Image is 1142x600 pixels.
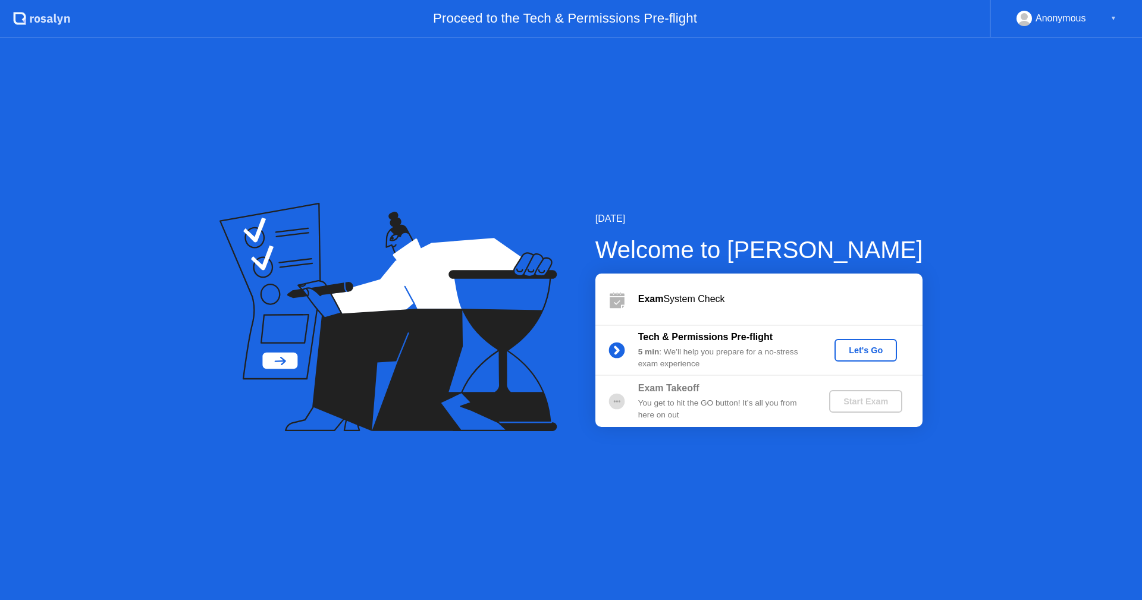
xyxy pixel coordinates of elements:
div: : We’ll help you prepare for a no-stress exam experience [638,346,810,370]
div: Welcome to [PERSON_NAME] [595,232,923,268]
b: 5 min [638,347,660,356]
b: Tech & Permissions Pre-flight [638,332,773,342]
div: System Check [638,292,923,306]
b: Exam [638,294,664,304]
button: Let's Go [834,339,897,362]
div: ▼ [1110,11,1116,26]
div: You get to hit the GO button! It’s all you from here on out [638,397,810,422]
div: Let's Go [839,345,892,355]
div: Start Exam [834,397,898,406]
button: Start Exam [829,390,902,413]
b: Exam Takeoff [638,383,699,393]
div: [DATE] [595,212,923,226]
div: Anonymous [1036,11,1086,26]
